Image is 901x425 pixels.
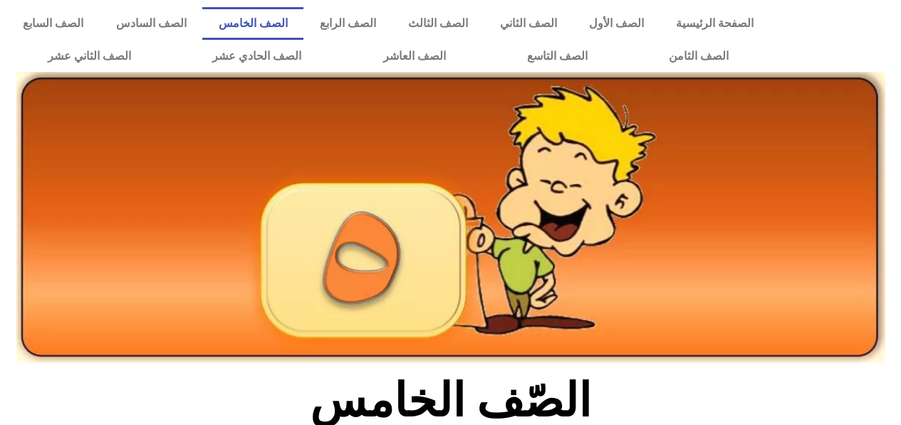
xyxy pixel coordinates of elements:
a: الصف الحادي عشر [172,40,342,73]
a: الصف السادس [100,7,202,40]
a: الصف الثالث [392,7,484,40]
a: الصف التاسع [486,40,628,73]
a: الصف الأول [573,7,660,40]
a: الصف الثامن [628,40,769,73]
a: الصف الرابع [303,7,392,40]
a: الصف الخامس [202,7,303,40]
a: الصف الثاني عشر [7,40,172,73]
a: الصفحة الرئيسية [660,7,769,40]
a: الصف السابع [7,7,100,40]
a: الصف الثاني [484,7,573,40]
a: الصف العاشر [343,40,486,73]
